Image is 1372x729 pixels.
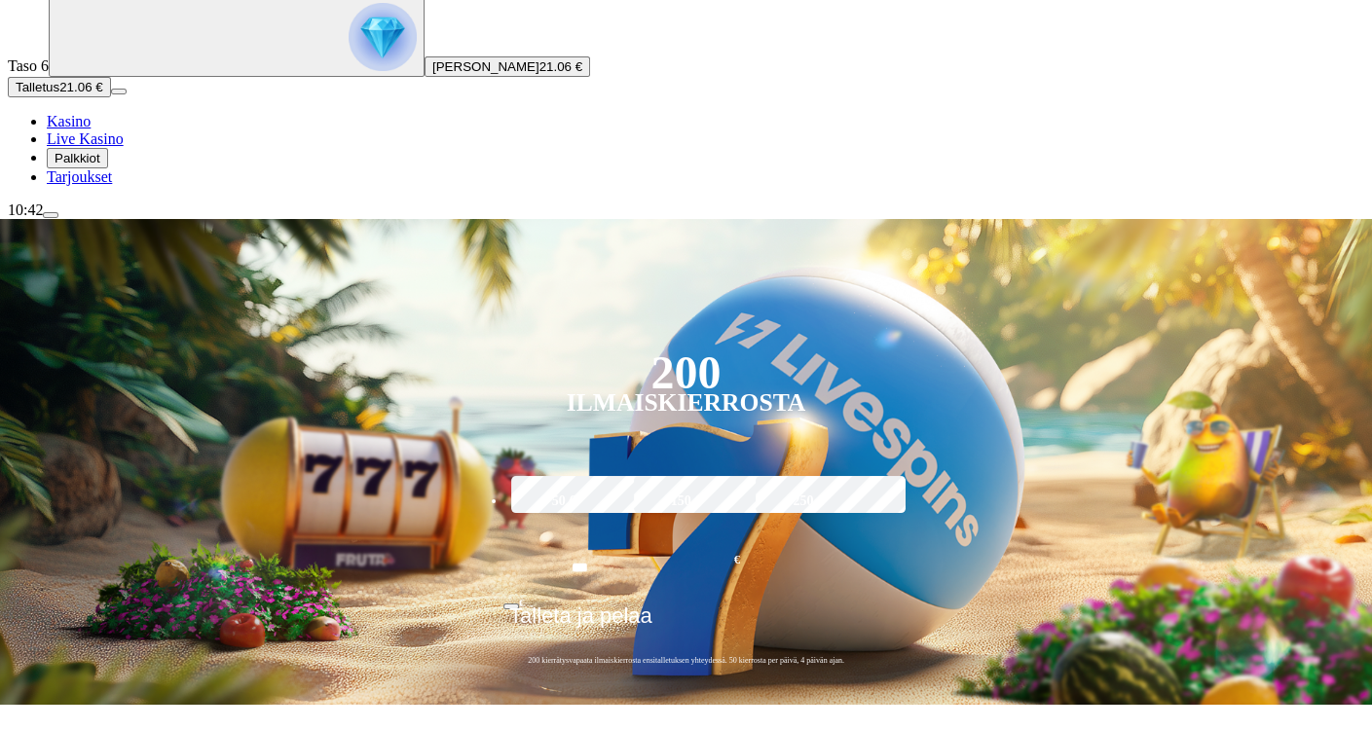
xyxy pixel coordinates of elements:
span: 10:42 [8,201,43,218]
button: Talleta ja pelaa [503,602,869,643]
button: [PERSON_NAME]21.06 € [425,56,590,77]
label: 50 € [506,473,621,529]
div: Ilmaiskierrosta [567,391,806,415]
span: Live Kasino [47,130,124,147]
span: Palkkiot [55,151,100,165]
label: 250 € [751,473,866,529]
span: € [734,551,740,569]
span: Talleta ja pelaa [509,603,652,642]
span: € [519,597,525,608]
span: HEDELMÄISEN NOPEAT KOTIUTUKSET JA TALLETUKSET [543,711,822,722]
span: JOS HALUAT PARHAAT TARJOUKSET, TILAA UUTISKIRJE [1091,711,1363,722]
span: 21.06 € [59,80,102,94]
button: Talletusplus icon21.06 € [8,77,111,97]
a: gift-inverted iconTarjoukset [47,168,112,185]
span: JOS HALUAT PARHAAT TARJOUKSET, TILAA UUTISKIRJE [232,711,504,722]
span: UUSIA HEDELMÄPELEJÄ JOKA VIIKKO [2,711,193,722]
span: 200 kierrätysvapaata ilmaiskierrosta ensitalletuksen yhteydessä. 50 kierrosta per päivä, 4 päivän... [503,655,869,666]
div: 200 [650,361,721,384]
span: Kasino [47,113,91,129]
span: Tarjoukset [47,168,112,185]
button: reward iconPalkkiot [47,148,108,168]
img: reward progress [349,3,417,71]
label: 150 € [629,473,744,529]
span: Talletus [16,80,59,94]
span: Taso 6 [8,57,49,74]
a: poker-chip iconLive Kasino [47,130,124,147]
span: [PERSON_NAME] [432,59,539,74]
span: 21.06 € [539,59,582,74]
a: diamond iconKasino [47,113,91,129]
button: menu [43,212,58,218]
span: UUSIA HEDELMÄPELEJÄ JOKA VIIKKO [861,711,1052,722]
button: menu [111,89,127,94]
